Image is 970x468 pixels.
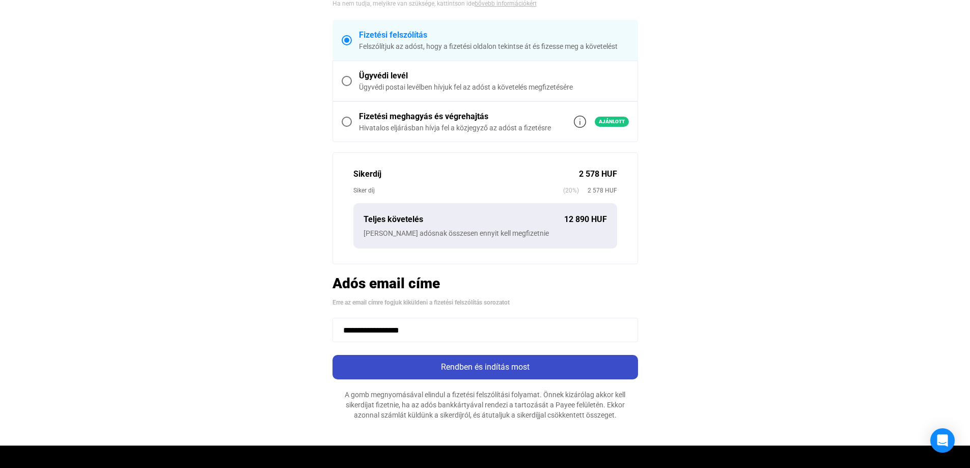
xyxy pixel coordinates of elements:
[359,41,629,51] div: Felszólítjuk az adóst, hogy a fizetési oldalon tekintse át és fizesse meg a követelést
[364,228,607,238] div: [PERSON_NAME] adósnak összesen ennyit kell megfizetnie
[359,111,551,123] div: Fizetési meghagyás és végrehajtás
[336,361,635,373] div: Rendben és indítás most
[574,116,629,128] a: info-grey-outlineAjánlott
[359,70,629,82] div: Ügyvédi levél
[579,185,617,196] span: 2 578 HUF
[359,123,551,133] div: Hivatalos eljárásban hívja fel a közjegyző az adóst a fizetésre
[574,116,586,128] img: info-grey-outline
[563,185,579,196] span: (20%)
[353,168,579,180] div: Sikerdíj
[579,168,617,180] div: 2 578 HUF
[930,428,955,453] div: Open Intercom Messenger
[332,355,638,379] button: Rendben és indítás most
[564,213,607,226] div: 12 890 HUF
[353,185,563,196] div: Siker díj
[332,297,638,308] div: Erre az email címre fogjuk kiküldeni a fizetési felszólítás sorozatot
[332,274,638,292] h2: Adós email címe
[332,390,638,420] div: A gomb megnyomásával elindul a fizetési felszólítási folyamat. Önnek kizárólag akkor kell sikerdí...
[359,29,629,41] div: Fizetési felszólítás
[595,117,629,127] span: Ajánlott
[359,82,629,92] div: Ügyvédi postai levélben hívjuk fel az adóst a követelés megfizetésére
[364,213,564,226] div: Teljes követelés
